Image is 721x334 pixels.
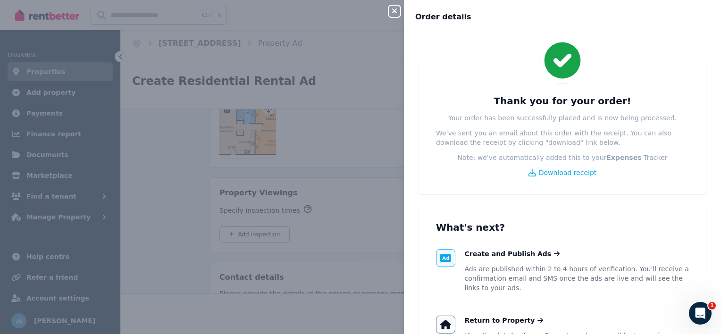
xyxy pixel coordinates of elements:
p: Note: we've automatically added this to your Tracker [458,153,668,162]
p: Your order has been successfully placed and is now being processed. [448,113,677,123]
span: 1 [708,302,716,309]
b: Expenses [606,154,641,161]
a: Return to Property [465,316,544,325]
a: Create and Publish Ads [465,249,560,259]
span: Return to Property [465,316,535,325]
span: Download receipt [539,168,597,177]
p: We've sent you an email about this order with the receipt. You can also download the receipt by c... [436,128,689,147]
span: Create and Publish Ads [465,249,552,259]
p: Ads are published within 2 to 4 hours of verification. You'll receive a confirmation email and SM... [465,264,689,292]
iframe: Intercom live chat [689,302,712,325]
h3: What's next? [436,221,689,234]
span: Order details [415,11,471,23]
h3: Thank you for your order! [494,94,631,108]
